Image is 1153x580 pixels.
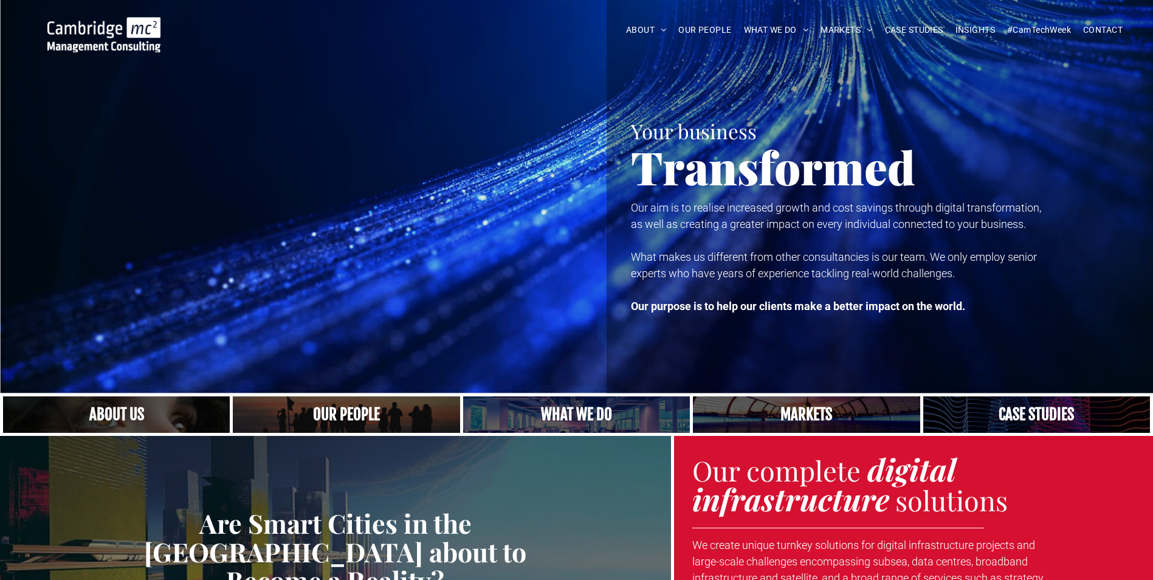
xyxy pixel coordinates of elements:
span: solutions [895,482,1008,518]
span: Your business [631,117,757,144]
strong: digital [867,449,956,489]
a: A yoga teacher lifting his whole body off the ground in the peacock pose [463,396,690,433]
a: #CamTechWeek [1001,21,1077,40]
a: A crowd in silhouette at sunset, on a rise or lookout point [233,396,459,433]
a: Close up of woman's face, centered on her eyes [3,396,230,433]
a: ABOUT [620,21,673,40]
strong: infrastructure [692,478,889,519]
a: CASE STUDIES [879,21,949,40]
span: Our complete [692,452,861,488]
a: WHAT WE DO [738,21,815,40]
a: MARKETS [814,21,878,40]
img: Cambridge MC Logo [47,17,160,52]
a: CONTACT [1077,21,1129,40]
span: Transformed [631,136,915,197]
a: INSIGHTS [949,21,1001,40]
span: Our aim is to realise increased growth and cost savings through digital transformation, as well a... [631,201,1041,230]
strong: Our purpose is to help our clients make a better impact on the world. [631,300,965,312]
a: OUR PEOPLE [672,21,737,40]
span: What makes us different from other consultancies is our team. We only employ senior experts who h... [631,250,1037,280]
